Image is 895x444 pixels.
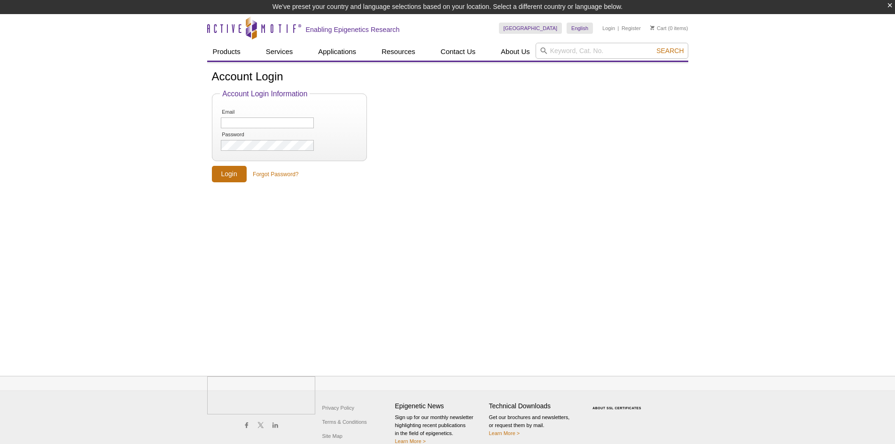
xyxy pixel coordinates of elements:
img: Active Motif, [207,376,315,414]
table: Click to Verify - This site chose Symantec SSL for secure e-commerce and confidential communicati... [583,393,654,413]
li: (0 items) [650,23,688,34]
p: Get our brochures and newsletters, or request them by mail. [489,413,578,437]
a: Forgot Password? [253,170,298,179]
label: Email [221,109,269,115]
a: Resources [376,43,421,61]
a: English [567,23,593,34]
h2: Enabling Epigenetics Research [306,25,400,34]
a: Services [260,43,299,61]
a: Products [207,43,246,61]
a: ABOUT SSL CERTIFICATES [592,406,641,410]
h1: Account Login [212,70,684,84]
input: Login [212,166,247,182]
span: Search [656,47,684,55]
a: Cart [650,25,667,31]
a: Register [622,25,641,31]
img: Your Cart [650,25,654,30]
legend: Account Login Information [220,90,310,98]
a: Applications [312,43,362,61]
a: Learn More > [489,430,520,436]
label: Password [221,132,269,138]
input: Keyword, Cat. No. [536,43,688,59]
a: Login [602,25,615,31]
li: | [618,23,619,34]
a: About Us [495,43,536,61]
button: Search [654,47,686,55]
h4: Epigenetic News [395,402,484,410]
a: Privacy Policy [320,401,357,415]
h4: Technical Downloads [489,402,578,410]
a: [GEOGRAPHIC_DATA] [499,23,562,34]
a: Contact Us [435,43,481,61]
a: Terms & Conditions [320,415,369,429]
a: Site Map [320,429,345,443]
a: Learn More > [395,438,426,444]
